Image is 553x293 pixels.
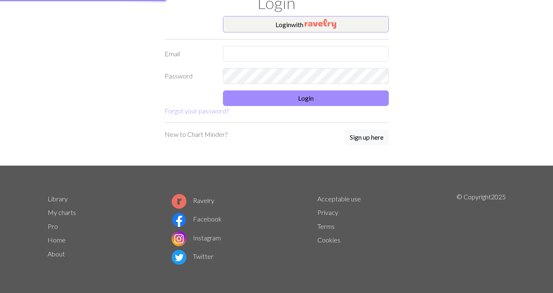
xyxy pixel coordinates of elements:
button: Loginwith [223,16,389,32]
img: Instagram logo [172,231,186,246]
a: Privacy [317,208,338,216]
p: New to Chart Minder? [165,129,227,139]
img: Twitter logo [172,250,186,265]
img: Facebook logo [172,212,186,227]
a: Library [48,195,68,203]
a: About [48,250,65,258]
img: Ravelry [305,19,336,29]
label: Email [160,46,218,62]
button: Sign up here [344,129,389,145]
button: Login [223,90,389,106]
a: Sign up here [344,129,389,146]
a: Acceptable use [317,195,361,203]
a: Twitter [172,252,213,260]
a: Forgot your password? [165,107,229,115]
a: Cookies [317,236,340,244]
a: Instagram [172,234,221,242]
a: Ravelry [172,196,214,204]
a: Pro [48,222,58,230]
a: Home [48,236,66,244]
a: My charts [48,208,76,216]
a: Terms [317,222,335,230]
img: Ravelry logo [172,194,186,209]
a: Facebook [172,215,222,223]
p: © Copyright 2025 [457,192,506,267]
label: Password [160,68,218,84]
